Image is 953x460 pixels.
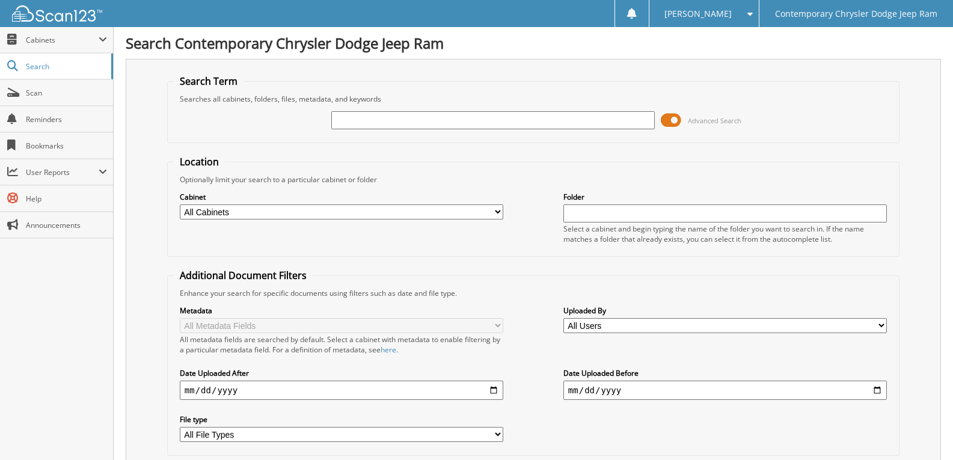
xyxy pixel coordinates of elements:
[26,114,107,124] span: Reminders
[126,33,941,53] h1: Search Contemporary Chrysler Dodge Jeep Ram
[174,269,313,282] legend: Additional Document Filters
[26,194,107,204] span: Help
[26,88,107,98] span: Scan
[174,155,225,168] legend: Location
[180,368,503,378] label: Date Uploaded After
[180,414,503,425] label: File type
[12,5,102,22] img: scan123-logo-white.svg
[180,192,503,202] label: Cabinet
[664,10,732,17] span: [PERSON_NAME]
[26,61,105,72] span: Search
[26,35,99,45] span: Cabinets
[174,174,893,185] div: Optionally limit your search to a particular cabinet or folder
[563,192,887,202] label: Folder
[180,381,503,400] input: start
[174,288,893,298] div: Enhance your search for specific documents using filters such as date and file type.
[26,141,107,151] span: Bookmarks
[563,224,887,244] div: Select a cabinet and begin typing the name of the folder you want to search in. If the name match...
[688,116,741,125] span: Advanced Search
[26,220,107,230] span: Announcements
[563,368,887,378] label: Date Uploaded Before
[381,345,396,355] a: here
[563,381,887,400] input: end
[563,305,887,316] label: Uploaded By
[775,10,937,17] span: Contemporary Chrysler Dodge Jeep Ram
[180,334,503,355] div: All metadata fields are searched by default. Select a cabinet with metadata to enable filtering b...
[174,75,244,88] legend: Search Term
[174,94,893,104] div: Searches all cabinets, folders, files, metadata, and keywords
[180,305,503,316] label: Metadata
[26,167,99,177] span: User Reports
